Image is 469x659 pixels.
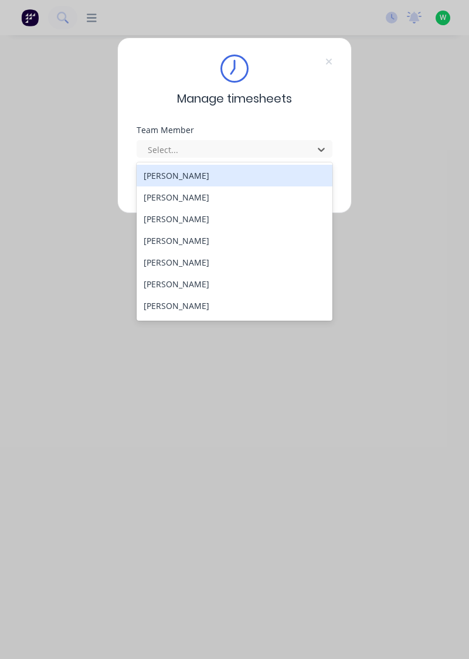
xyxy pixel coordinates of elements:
div: [PERSON_NAME] [137,208,333,230]
div: Team Member [137,126,332,134]
span: Manage timesheets [177,90,292,107]
div: [PERSON_NAME] [137,317,333,338]
div: [PERSON_NAME] [137,273,333,295]
div: [PERSON_NAME] [137,186,333,208]
div: [PERSON_NAME] [137,252,333,273]
div: [PERSON_NAME] [137,165,333,186]
div: [PERSON_NAME] [137,295,333,317]
div: [PERSON_NAME] [137,230,333,252]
